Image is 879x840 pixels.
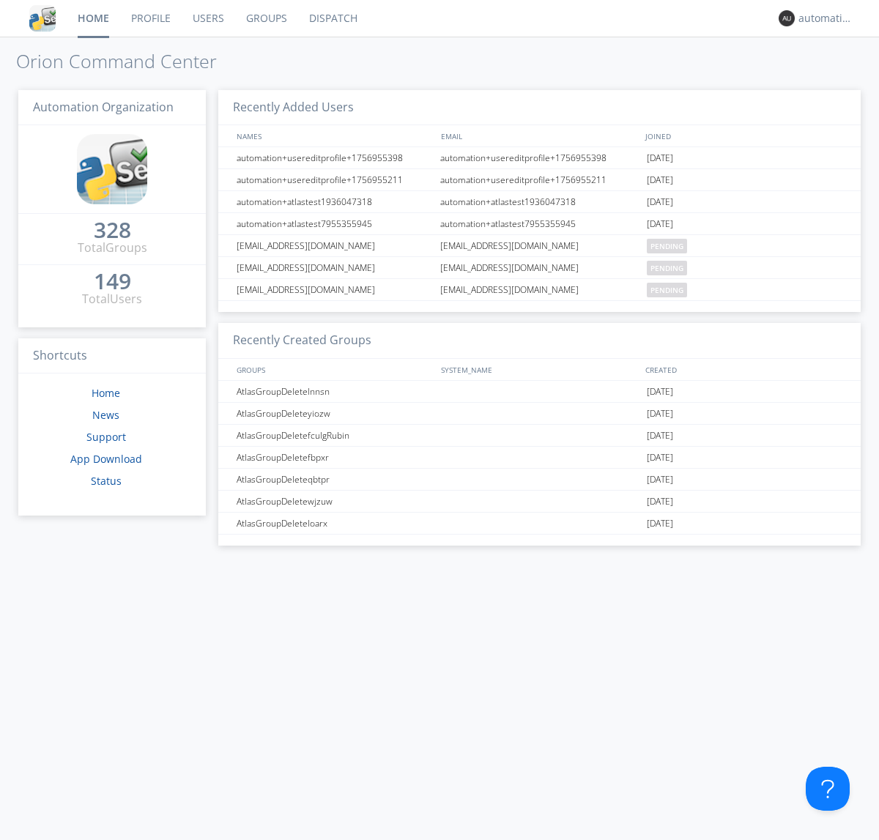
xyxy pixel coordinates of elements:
div: NAMES [233,125,434,146]
span: [DATE] [647,213,673,235]
span: pending [647,239,687,253]
a: AtlasGroupDeletewjzuw[DATE] [218,491,861,513]
div: automation+usereditprofile+1756955398 [233,147,436,168]
a: automation+atlastest1936047318automation+atlastest1936047318[DATE] [218,191,861,213]
div: AtlasGroupDeleteyiozw [233,403,436,424]
span: [DATE] [647,147,673,169]
div: 328 [94,223,131,237]
div: AtlasGroupDeletewjzuw [233,491,436,512]
div: automation+atlastest1936047318 [233,191,436,212]
div: automation+usereditprofile+1756955211 [437,169,643,190]
a: automation+usereditprofile+1756955398automation+usereditprofile+1756955398[DATE] [218,147,861,169]
div: [EMAIL_ADDRESS][DOMAIN_NAME] [233,257,436,278]
a: AtlasGroupDeleteqbtpr[DATE] [218,469,861,491]
div: AtlasGroupDeletefculgRubin [233,425,436,446]
span: [DATE] [647,491,673,513]
img: 373638.png [779,10,795,26]
div: AtlasGroupDeletefbpxr [233,447,436,468]
div: GROUPS [233,359,434,380]
div: AtlasGroupDeleteqbtpr [233,469,436,490]
h3: Recently Added Users [218,90,861,126]
h3: Recently Created Groups [218,323,861,359]
div: automation+atlastest1936047318 [437,191,643,212]
img: cddb5a64eb264b2086981ab96f4c1ba7 [29,5,56,31]
span: [DATE] [647,447,673,469]
a: automation+usereditprofile+1756955211automation+usereditprofile+1756955211[DATE] [218,169,861,191]
a: [EMAIL_ADDRESS][DOMAIN_NAME][EMAIL_ADDRESS][DOMAIN_NAME]pending [218,257,861,279]
a: [EMAIL_ADDRESS][DOMAIN_NAME][EMAIL_ADDRESS][DOMAIN_NAME]pending [218,279,861,301]
span: pending [647,283,687,297]
div: SYSTEM_NAME [437,359,642,380]
a: AtlasGroupDeleteyiozw[DATE] [218,403,861,425]
div: CREATED [642,359,847,380]
span: [DATE] [647,425,673,447]
a: AtlasGroupDeletelnnsn[DATE] [218,381,861,403]
div: 149 [94,274,131,289]
a: AtlasGroupDeletefbpxr[DATE] [218,447,861,469]
div: Total Groups [78,239,147,256]
div: EMAIL [437,125,642,146]
h3: Shortcuts [18,338,206,374]
a: automation+atlastest7955355945automation+atlastest7955355945[DATE] [218,213,861,235]
a: AtlasGroupDeletefculgRubin[DATE] [218,425,861,447]
div: automation+usereditprofile+1756955211 [233,169,436,190]
a: 149 [94,274,131,291]
a: Support [86,430,126,444]
div: AtlasGroupDeleteloarx [233,513,436,534]
span: [DATE] [647,169,673,191]
a: Status [91,474,122,488]
div: JOINED [642,125,847,146]
div: automation+usereditprofile+1756955398 [437,147,643,168]
div: automation+atlas0003 [798,11,853,26]
div: [EMAIL_ADDRESS][DOMAIN_NAME] [233,235,436,256]
div: AtlasGroupDeletelnnsn [233,381,436,402]
a: [EMAIL_ADDRESS][DOMAIN_NAME][EMAIL_ADDRESS][DOMAIN_NAME]pending [218,235,861,257]
a: Home [92,386,120,400]
a: News [92,408,119,422]
span: Automation Organization [33,99,174,115]
div: [EMAIL_ADDRESS][DOMAIN_NAME] [437,257,643,278]
span: [DATE] [647,381,673,403]
a: 328 [94,223,131,239]
div: [EMAIL_ADDRESS][DOMAIN_NAME] [437,279,643,300]
img: cddb5a64eb264b2086981ab96f4c1ba7 [77,134,147,204]
span: [DATE] [647,403,673,425]
span: [DATE] [647,513,673,535]
a: App Download [70,452,142,466]
span: [DATE] [647,469,673,491]
iframe: Toggle Customer Support [806,767,850,811]
div: [EMAIL_ADDRESS][DOMAIN_NAME] [437,235,643,256]
div: [EMAIL_ADDRESS][DOMAIN_NAME] [233,279,436,300]
div: automation+atlastest7955355945 [233,213,436,234]
div: Total Users [82,291,142,308]
div: automation+atlastest7955355945 [437,213,643,234]
span: [DATE] [647,191,673,213]
a: AtlasGroupDeleteloarx[DATE] [218,513,861,535]
span: pending [647,261,687,275]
